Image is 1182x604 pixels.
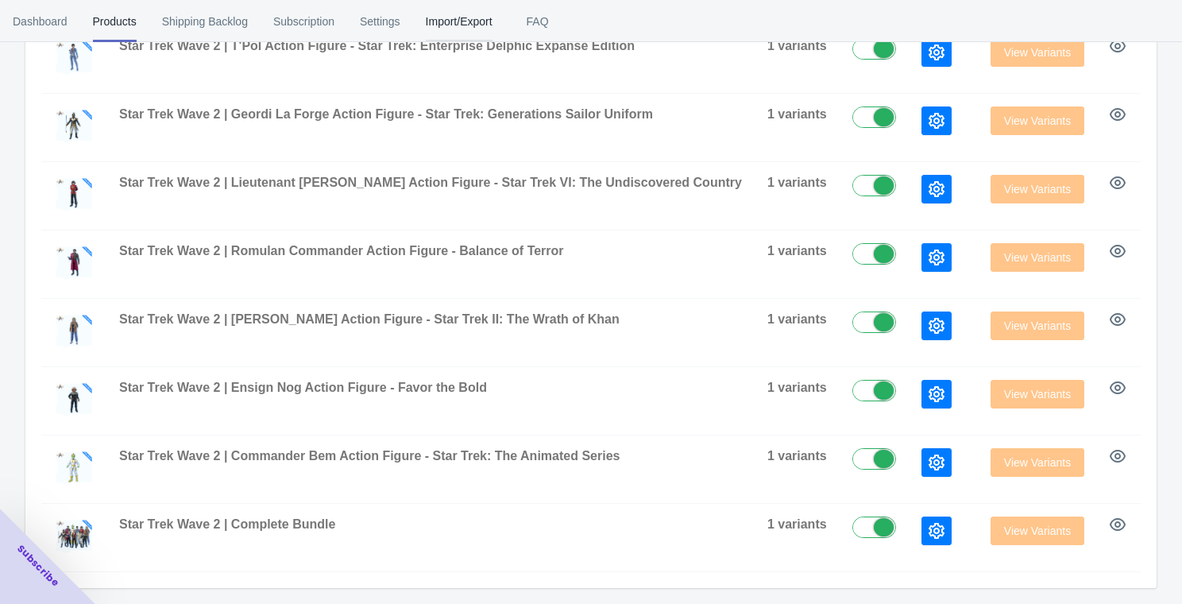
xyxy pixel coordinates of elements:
img: StarTrek_Wave2_BeautyShots_1000x1000_Romulan_0a17bf58-c00a-4d75-96dc-63361f4978d1.png [54,243,94,281]
span: Subscribe [14,542,62,590]
img: StarTrek_Wave2_BeautyShots_1000x1000_Nog_ad48ef98-97e7-4ca2-92d0-8477056626b3.png [54,380,94,418]
span: 1 variants [767,244,827,257]
span: Star Trek Wave 2 | Commander Bem Action Figure - Star Trek: The Animated Series [119,449,620,463]
span: Star Trek Wave 2 | Lieutenant [PERSON_NAME] Action Figure - Star Trek VI: The Undiscovered Country [119,176,742,189]
span: 1 variants [767,517,827,531]
span: Shipping Backlog [162,1,248,42]
span: Star Trek Wave 2 | Complete Bundle [119,517,335,531]
span: Star Trek Wave 2 | Ensign Nog Action Figure - Favor the Bold [119,381,487,394]
span: 1 variants [767,449,827,463]
img: StarTrek_Wave2_BeautyShots_1000x1000_Bem_94da280c-88ef-4a6c-86d7-283f2179d761.png [54,448,94,486]
span: Star Trek Wave 2 | [PERSON_NAME] Action Figure - Star Trek II: The Wrath of Khan [119,312,620,326]
span: 1 variants [767,39,827,52]
span: Products [93,1,137,42]
span: Star Trek Wave 2 | Geordi La Forge Action Figure - Star Trek: Generations Sailor Uniform [119,107,653,121]
span: Dashboard [13,1,68,42]
span: Star Trek Wave 2 | T'Pol Action Figure - Star Trek: Enterprise Delphic Expanse Edition [119,39,635,52]
img: StarTrek_Wave2_BeautyShots_1000x1000_Carol_1e7479cf-dae4-4ab4-bf5f-d5344e289d17.png [54,312,94,350]
span: Settings [360,1,400,42]
span: FAQ [518,1,558,42]
span: Import/Export [426,1,492,42]
span: 1 variants [767,176,827,189]
span: 1 variants [767,312,827,326]
span: Star Trek Wave 2 | Romulan Commander Action Figure - Balance of Terror [119,244,564,257]
span: Subscription [273,1,334,42]
img: StarTrek_Wave2_BeautyShots_1000x1000_Tpol_7575dd86-07f9-4f20-8ad2-320fee54c01f.png [54,38,94,76]
span: 1 variants [767,381,827,394]
img: StarTrek_Wave2_BeautyShots_1000x1000_Geordi_55e77698-bb46-43ca-a2c3-43e0d6ecf7ba.png [54,106,94,145]
span: 1 variants [767,107,827,121]
img: StarTrek_Wave2_BeautyShots_1000x1000_Valeris_82043758-675d-4e99-b9a9-b2e768fb42c1.png [54,175,94,213]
